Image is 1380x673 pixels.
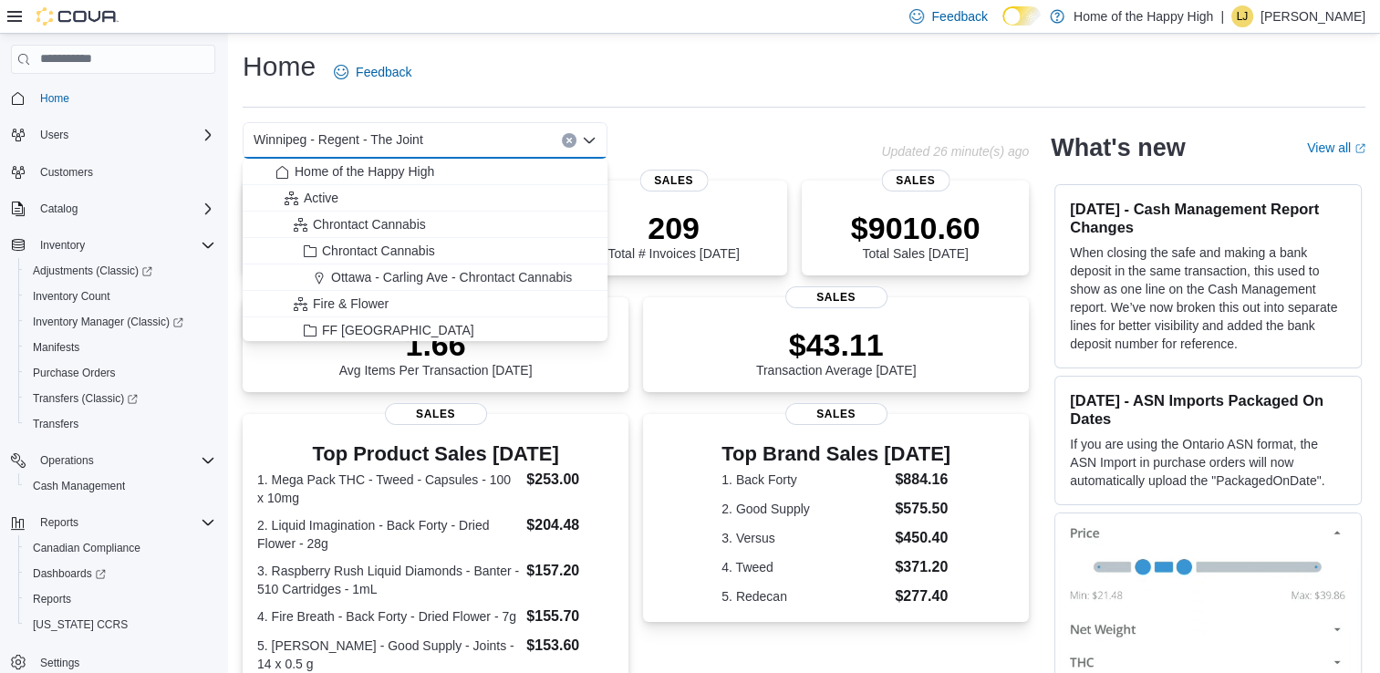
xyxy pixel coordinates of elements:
[33,512,86,533] button: Reports
[40,202,78,216] span: Catalog
[931,7,987,26] span: Feedback
[1307,140,1365,155] a: View allExternal link
[1261,5,1365,27] p: [PERSON_NAME]
[33,391,138,406] span: Transfers (Classic)
[721,529,887,547] dt: 3. Versus
[243,185,607,212] button: Active
[18,535,223,561] button: Canadian Compliance
[40,515,78,530] span: Reports
[322,321,474,339] span: FF [GEOGRAPHIC_DATA]
[33,124,215,146] span: Users
[26,614,215,636] span: Washington CCRS
[18,309,223,335] a: Inventory Manager (Classic)
[295,162,434,181] span: Home of the Happy High
[40,453,94,468] span: Operations
[40,165,93,180] span: Customers
[26,563,113,585] a: Dashboards
[356,63,411,81] span: Feedback
[322,242,435,260] span: Chrontact Cannabis
[33,234,92,256] button: Inventory
[33,566,106,581] span: Dashboards
[313,215,426,233] span: Chrontact Cannabis
[243,48,316,85] h1: Home
[40,656,79,670] span: Settings
[526,469,614,491] dd: $253.00
[33,264,152,278] span: Adjustments (Classic)
[257,607,519,626] dt: 4. Fire Breath - Back Forty - Dried Flower - 7g
[304,189,338,207] span: Active
[1070,435,1346,490] p: If you are using the Ontario ASN format, the ASN Import in purchase orders will now automatically...
[1002,6,1041,26] input: Dark Mode
[33,315,183,329] span: Inventory Manager (Classic)
[26,537,215,559] span: Canadian Compliance
[26,537,148,559] a: Canadian Compliance
[756,326,917,378] div: Transaction Average [DATE]
[26,588,215,610] span: Reports
[33,234,215,256] span: Inventory
[851,210,981,246] p: $9010.60
[26,362,123,384] a: Purchase Orders
[26,362,215,384] span: Purchase Orders
[1051,133,1185,162] h2: What's new
[243,317,607,344] button: FF [GEOGRAPHIC_DATA]
[33,479,125,493] span: Cash Management
[33,592,71,606] span: Reports
[1070,391,1346,428] h3: [DATE] - ASN Imports Packaged On Dates
[257,637,519,673] dt: 5. [PERSON_NAME] - Good Supply - Joints - 14 x 0.5 g
[607,210,739,246] p: 209
[33,289,110,304] span: Inventory Count
[33,160,215,183] span: Customers
[33,124,76,146] button: Users
[33,617,128,632] span: [US_STATE] CCRS
[18,360,223,386] button: Purchase Orders
[33,541,140,555] span: Canadian Compliance
[1070,200,1346,236] h3: [DATE] - Cash Management Report Changes
[243,264,607,291] button: Ottawa - Carling Ave - Chrontact Cannabis
[785,403,887,425] span: Sales
[18,612,223,637] button: [US_STATE] CCRS
[33,198,215,220] span: Catalog
[243,291,607,317] button: Fire & Flower
[33,417,78,431] span: Transfers
[26,285,215,307] span: Inventory Count
[881,170,949,192] span: Sales
[18,284,223,309] button: Inventory Count
[243,238,607,264] button: Chrontact Cannabis
[26,388,215,409] span: Transfers (Classic)
[40,238,85,253] span: Inventory
[26,311,215,333] span: Inventory Manager (Classic)
[1070,243,1346,353] p: When closing the safe and making a bank deposit in the same transaction, this used to show as one...
[4,85,223,111] button: Home
[1220,5,1224,27] p: |
[26,614,135,636] a: [US_STATE] CCRS
[4,196,223,222] button: Catalog
[562,133,576,148] button: Clear input
[33,198,85,220] button: Catalog
[313,295,389,313] span: Fire & Flower
[33,87,215,109] span: Home
[243,212,607,238] button: Chrontact Cannabis
[33,450,215,471] span: Operations
[331,268,572,286] span: Ottawa - Carling Ave - Chrontact Cannabis
[26,388,145,409] a: Transfers (Classic)
[33,161,100,183] a: Customers
[526,560,614,582] dd: $157.20
[1231,5,1253,27] div: Laura Jenkinson
[33,340,79,355] span: Manifests
[385,403,487,425] span: Sales
[339,326,533,363] p: 1.66
[895,469,950,491] dd: $884.16
[721,471,887,489] dt: 1. Back Forty
[26,413,86,435] a: Transfers
[582,133,597,148] button: Close list of options
[33,512,215,533] span: Reports
[18,411,223,437] button: Transfers
[257,516,519,553] dt: 2. Liquid Imagination - Back Forty - Dried Flower - 28g
[18,473,223,499] button: Cash Management
[33,450,101,471] button: Operations
[895,527,950,549] dd: $450.40
[4,448,223,473] button: Operations
[40,128,68,142] span: Users
[26,413,215,435] span: Transfers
